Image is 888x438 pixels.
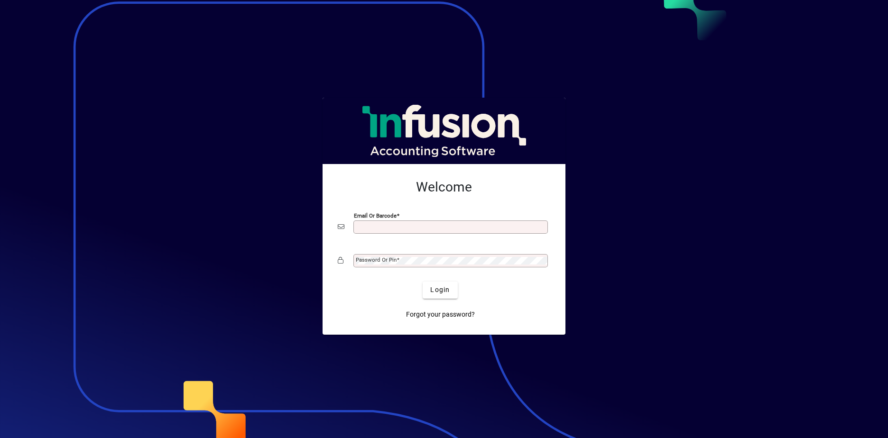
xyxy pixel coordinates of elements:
[354,212,397,219] mat-label: Email or Barcode
[423,282,457,299] button: Login
[406,310,475,319] span: Forgot your password?
[356,256,397,263] mat-label: Password or Pin
[430,285,450,295] span: Login
[402,306,479,323] a: Forgot your password?
[338,179,550,195] h2: Welcome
